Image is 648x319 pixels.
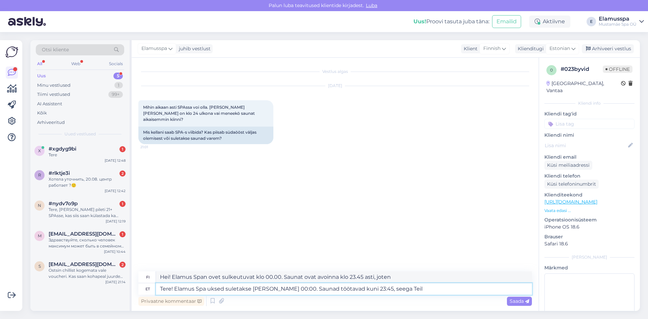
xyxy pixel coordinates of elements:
img: Askly Logo [5,46,18,58]
span: Finnish [483,45,501,52]
div: Privaatne kommentaar [138,297,204,306]
span: matveiamos@gmail.com [49,231,119,237]
div: [DATE] [138,83,532,89]
a: ElamusspaMustamäe Spa OÜ [599,16,644,27]
div: [PERSON_NAME] [544,254,634,260]
div: Kõik [37,110,47,116]
div: Arhiveeritud [37,119,65,126]
div: Minu vestlused [37,82,71,89]
p: Kliendi telefon [544,172,634,180]
span: Estonian [549,45,570,52]
p: Kliendi tag'id [544,110,634,117]
span: sirje@saula.eu [49,261,119,267]
p: Operatsioonisüsteem [544,216,634,223]
div: Vestlus algas [138,69,532,75]
div: Klienditugi [515,45,544,52]
span: Saada [510,298,529,304]
div: Здравствуйте, сколько человек максимум может быть в семейном билете? [49,237,126,249]
input: Lisa nimi [545,142,627,149]
span: #nydv7o9p [49,201,78,207]
div: AI Assistent [37,101,62,107]
a: [URL][DOMAIN_NAME] [544,199,597,205]
div: [DATE] 10:44 [104,249,126,254]
textarea: Tere! Elamus Spa uksed suletakse [PERSON_NAME] 00:00. Saunad töötavad kuni 23:45, seega Tei [156,283,532,295]
div: Tiimi vestlused [37,91,70,98]
div: [GEOGRAPHIC_DATA], Vantaa [546,80,621,94]
span: Luba [364,2,379,8]
span: Offline [603,65,632,73]
span: Elamusspa [141,45,167,52]
p: Kliendi nimi [544,132,634,139]
div: Elamusspa [599,16,637,22]
div: 1 [119,146,126,152]
p: Märkmed [544,264,634,271]
div: 5 [113,73,123,79]
div: Aktiivne [529,16,570,28]
div: Socials [108,59,124,68]
div: juhib vestlust [176,45,211,52]
button: Emailid [492,15,521,28]
span: 21:01 [140,144,166,150]
span: r [38,172,41,178]
b: Uus! [413,18,426,25]
div: [DATE] 12:42 [105,188,126,193]
span: #rlktje3i [49,170,70,176]
div: Küsi meiliaadressi [544,161,592,170]
div: Ostsin chillist kogemata vale voucheri. Kas saan kohapeal juurde maksta, et kasutada 21+ ala? [49,267,126,280]
div: 1 [119,201,126,207]
div: [DATE] 21:14 [105,280,126,285]
div: # 023byvid [561,65,603,73]
div: 99+ [108,91,123,98]
div: et [145,283,150,295]
textarea: Hei! Elamus Span ovet sulkeutuvat klo 00.00. Saunat ovat avoinna klo 23.45 asti, joten [156,271,532,283]
span: Uued vestlused [64,131,96,137]
span: s [38,264,41,269]
div: Klient [461,45,478,52]
div: 1 [119,231,126,237]
div: All [36,59,44,68]
p: iPhone OS 18.6 [544,223,634,231]
span: #xgdyg9bi [49,146,76,152]
span: Otsi kliente [42,46,69,53]
div: [DATE] 12:48 [105,158,126,163]
div: Web [70,59,82,68]
p: Safari 18.6 [544,240,634,247]
div: 1 [114,82,123,89]
div: Proovi tasuta juba täna: [413,18,489,26]
div: 2 [119,170,126,177]
div: [DATE] 12:19 [106,219,126,224]
div: E [587,17,596,26]
p: Kliendi email [544,154,634,161]
span: 0 [550,68,553,73]
div: Mustamäe Spa OÜ [599,22,637,27]
div: Mis kellani saab SPA-s viibida? Kas piisab südaööst väljas olemisest või suletakse saunad varem? [138,127,273,144]
span: Mihin aikaan asti SPAssa voi olla. [PERSON_NAME] [PERSON_NAME] on klo 24 ulkona vai meneekö sauna... [143,105,256,122]
p: Brauser [544,233,634,240]
div: Tere, [PERSON_NAME] pileti 21+ SPAsse, kas siis saan külastada ka kogu kompleksi, ehk kogu saunak... [49,207,126,219]
div: 2 [119,262,126,268]
span: x [38,148,41,153]
div: Arhiveeri vestlus [582,44,634,53]
p: Klienditeekond [544,191,634,198]
span: n [38,203,41,208]
div: fi [146,271,150,283]
div: Uus [37,73,46,79]
div: Хотела уточнить, 20.08. центр работает ?🙂 [49,176,126,188]
div: Kliendi info [544,100,634,106]
p: Vaata edasi ... [544,208,634,214]
div: Küsi telefoninumbrit [544,180,599,189]
span: m [38,233,42,238]
div: Tere [49,152,126,158]
input: Lisa tag [544,119,634,129]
